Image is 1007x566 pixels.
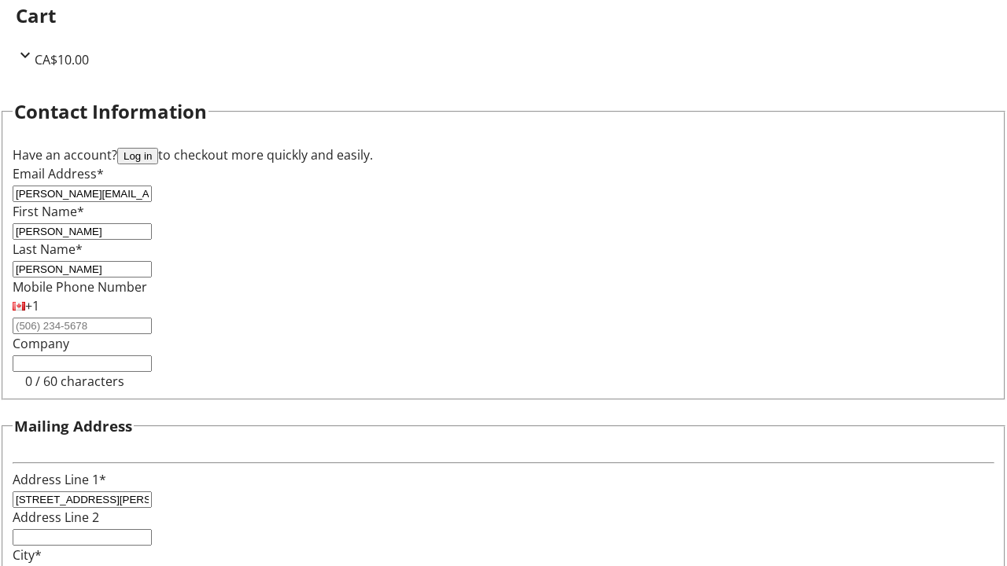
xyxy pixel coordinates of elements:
h3: Mailing Address [14,415,132,437]
label: Email Address* [13,165,104,182]
tr-character-limit: 0 / 60 characters [25,373,124,390]
h2: Cart [16,2,991,30]
label: City* [13,546,42,564]
h2: Contact Information [14,97,207,126]
label: First Name* [13,203,84,220]
button: Log in [117,148,158,164]
div: Have an account? to checkout more quickly and easily. [13,145,994,164]
input: (506) 234-5678 [13,318,152,334]
label: Company [13,335,69,352]
input: Address [13,491,152,508]
label: Last Name* [13,241,83,258]
label: Address Line 2 [13,509,99,526]
label: Address Line 1* [13,471,106,488]
label: Mobile Phone Number [13,278,147,296]
span: CA$10.00 [35,51,89,68]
